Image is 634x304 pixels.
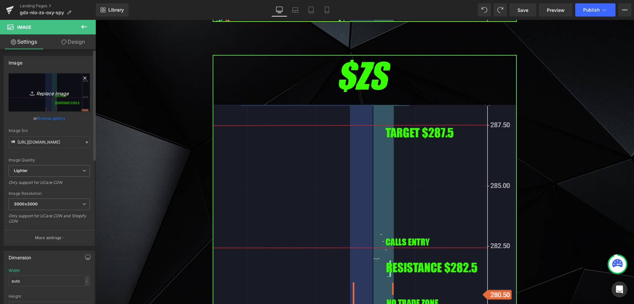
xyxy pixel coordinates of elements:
a: New Library [96,3,128,17]
span: Library [108,7,124,13]
a: Laptop [287,3,303,17]
button: More settings [4,230,94,245]
i: Replace Image [23,88,76,97]
div: Width [9,268,20,273]
input: auto [9,276,90,286]
div: Height [9,294,90,299]
button: Publish [575,3,616,17]
b: Lighter [14,168,28,173]
input: Link [9,136,90,148]
div: Image Src [9,128,90,133]
div: or [9,115,90,122]
a: Browse gallery [37,112,65,124]
a: Tablet [303,3,319,17]
b: 3000x3000 [14,201,38,206]
button: Undo [478,3,491,17]
span: gdx-nio-zs-oxy-spy [20,10,64,15]
span: Preview [547,7,565,14]
div: Image Quality [9,158,90,162]
div: Only support for UCare CDN [9,180,90,190]
div: Only support for UCare CDN and Shopify CDN [9,213,90,228]
button: More [618,3,631,17]
a: Desktop [271,3,287,17]
span: Save [517,7,528,14]
p: More settings [35,235,61,241]
div: Image Resolution [9,191,90,196]
span: Publish [583,7,600,13]
a: Design [49,34,97,49]
a: Mobile [319,3,335,17]
a: Preview [539,3,573,17]
a: Landing Pages [20,3,96,9]
div: Image [9,56,22,65]
div: - [85,277,89,285]
button: Redo [494,3,507,17]
div: Dimension [9,251,31,260]
span: Image [17,24,31,30]
div: Open Intercom Messenger [612,282,627,297]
